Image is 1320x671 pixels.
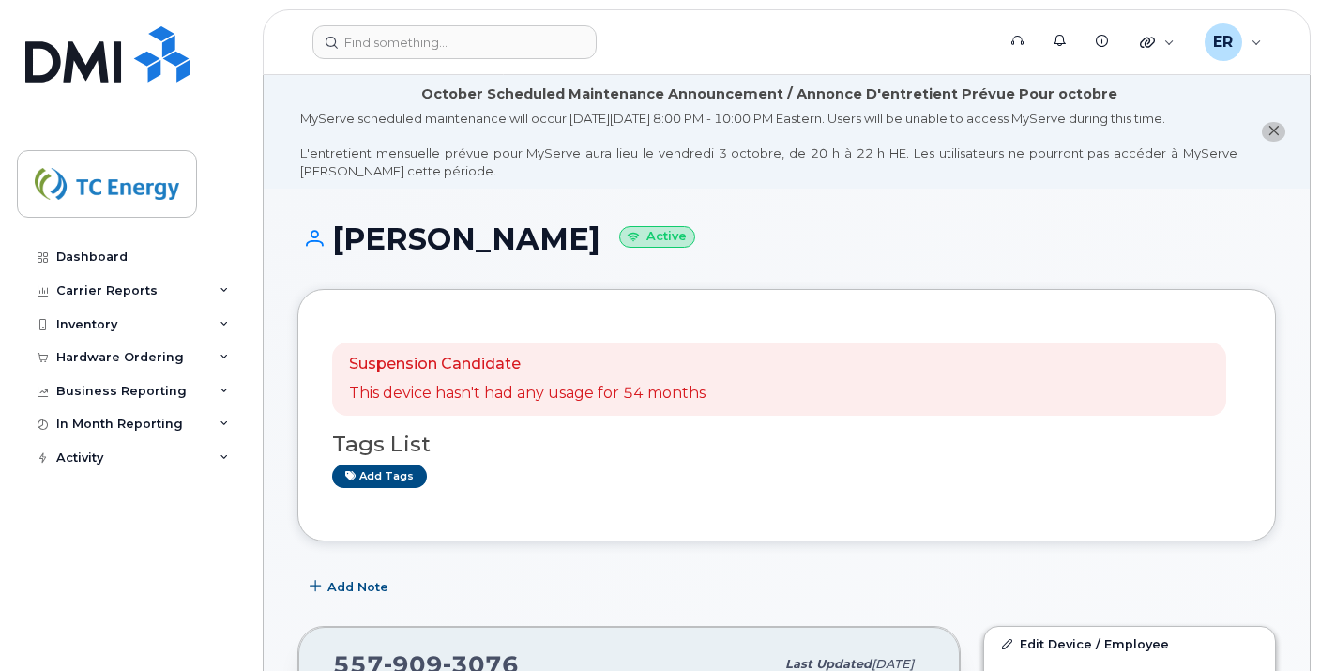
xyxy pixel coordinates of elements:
[349,383,706,404] p: This device hasn't had any usage for 54 months
[332,433,1241,456] h3: Tags List
[349,354,706,375] p: Suspension Candidate
[297,570,404,603] button: Add Note
[1262,122,1285,142] button: close notification
[785,657,872,671] span: Last updated
[619,226,695,248] small: Active
[1238,589,1306,657] iframe: Messenger Launcher
[421,84,1117,104] div: October Scheduled Maintenance Announcement / Annonce D'entretient Prévue Pour octobre
[984,627,1275,661] a: Edit Device / Employee
[297,222,1276,255] h1: [PERSON_NAME]
[300,110,1237,179] div: MyServe scheduled maintenance will occur [DATE][DATE] 8:00 PM - 10:00 PM Eastern. Users will be u...
[327,578,388,596] span: Add Note
[332,465,427,488] a: Add tags
[872,657,914,671] span: [DATE]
